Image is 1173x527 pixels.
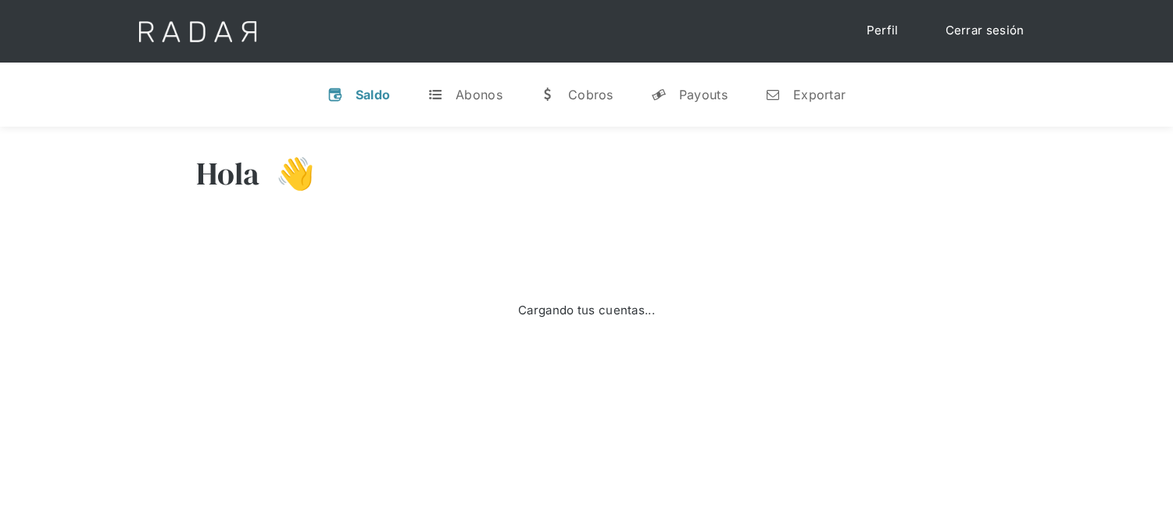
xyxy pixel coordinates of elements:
[356,87,391,102] div: Saldo
[327,87,343,102] div: v
[793,87,846,102] div: Exportar
[679,87,728,102] div: Payouts
[456,87,502,102] div: Abonos
[518,302,655,320] div: Cargando tus cuentas...
[196,154,260,193] h3: Hola
[930,16,1040,46] a: Cerrar sesión
[260,154,315,193] h3: 👋
[540,87,556,102] div: w
[651,87,667,102] div: y
[851,16,914,46] a: Perfil
[427,87,443,102] div: t
[765,87,781,102] div: n
[568,87,613,102] div: Cobros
